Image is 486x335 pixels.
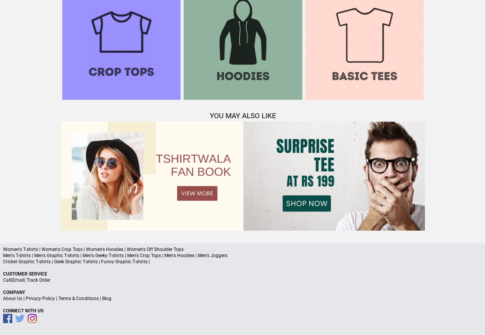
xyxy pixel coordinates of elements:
[3,246,483,252] p: Women's T-shirts | Women's Crop Tops | Women's Hoodies | Women's Off Shoulder Tops
[3,277,11,283] a: Call
[26,296,55,301] a: Privacy Policy
[3,271,483,277] p: Customer Service
[3,295,483,302] p: | | |
[3,259,483,265] p: Cricket Graphic T-shirts | Geek Graphic T-shirts | Funny Graphic T-shirts |
[58,296,99,301] a: Terms & Conditions
[12,277,24,283] a: Email
[3,289,483,295] p: Company
[3,308,483,314] p: Connect With Us
[210,112,276,120] span: YOU MAY ALSO LIKE
[27,277,50,283] a: Track Order
[3,252,483,259] p: Men's T-shirts | Men's Graphic T-shirts | Men's Geeky T-shirts | Men's Crop Tops | Men's Hoodies ...
[3,296,22,301] a: About Us
[3,277,483,283] p: | |
[102,296,111,301] a: Blog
